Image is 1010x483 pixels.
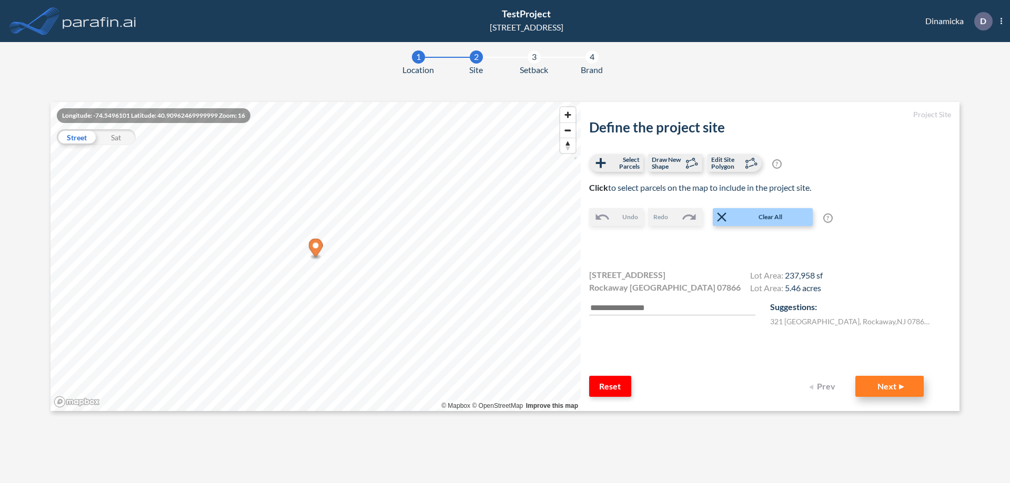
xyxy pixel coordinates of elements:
button: Zoom in [560,107,575,122]
div: Map marker [309,239,323,260]
a: Improve this map [526,402,578,409]
canvas: Map [50,102,581,411]
button: Prev [803,376,845,397]
button: Next [855,376,924,397]
div: 4 [585,50,599,64]
div: 2 [470,50,483,64]
span: TestProject [502,8,551,19]
span: Select Parcels [609,156,640,170]
a: Mapbox homepage [54,396,100,408]
div: Longitude: -74.5496101 Latitude: 40.90962469999999 Zoom: 16 [57,108,250,123]
span: Site [469,64,483,76]
button: Redo [648,208,702,226]
button: Clear All [713,208,813,226]
p: D [980,16,986,26]
div: Sat [96,129,136,145]
span: Redo [653,212,668,222]
h4: Lot Area: [750,283,823,295]
span: ? [772,159,782,169]
div: Street [57,129,96,145]
div: 3 [528,50,541,64]
span: Rockaway [GEOGRAPHIC_DATA] 07866 [589,281,741,294]
span: 237,958 sf [785,270,823,280]
span: Clear All [730,212,812,222]
button: Undo [589,208,643,226]
button: Zoom out [560,122,575,138]
span: 5.46 acres [785,283,821,293]
div: [STREET_ADDRESS] [490,21,563,34]
span: ? [823,213,833,223]
p: Suggestions: [770,301,951,313]
h2: Define the project site [589,119,951,136]
span: [STREET_ADDRESS] [589,269,665,281]
div: 1 [412,50,425,64]
h5: Project Site [589,110,951,119]
h4: Lot Area: [750,270,823,283]
span: Undo [622,212,638,222]
span: Setback [520,64,548,76]
a: OpenStreetMap [472,402,523,409]
a: Mapbox [441,402,470,409]
label: 321 [GEOGRAPHIC_DATA] , Rockaway , NJ 07866 , US [770,316,933,327]
div: Dinamicka [910,12,1002,30]
span: to select parcels on the map to include in the project site. [589,182,811,192]
span: Edit Site Polygon [711,156,742,170]
img: logo [60,11,138,32]
button: Reset bearing to north [560,138,575,153]
span: Location [402,64,434,76]
span: Brand [581,64,603,76]
span: Draw New Shape [652,156,683,170]
b: Click [589,182,608,192]
button: Reset [589,376,631,397]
